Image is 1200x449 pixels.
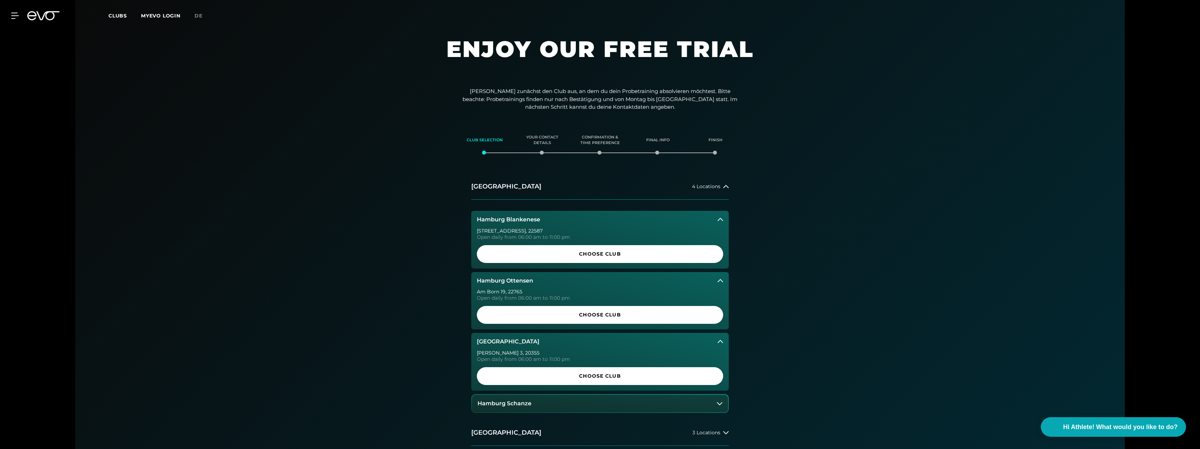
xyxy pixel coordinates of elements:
span: 3 Locations [692,430,720,435]
a: Choose Club [477,245,723,263]
div: Your contact details [522,131,563,150]
h3: Hamburg Blankenese [477,216,540,223]
div: Final info [638,131,678,150]
div: [STREET_ADDRESS] , 22587 [477,228,723,233]
h3: [GEOGRAPHIC_DATA] [477,338,539,345]
div: Finish [696,131,736,150]
button: [GEOGRAPHIC_DATA]3 Locations [471,420,729,446]
div: Confirmation & time preference [580,131,620,150]
div: Club selection [465,131,505,150]
span: Choose Club [494,311,706,319]
button: Hi Athlete! What would you like to do? [1041,417,1186,437]
span: Choose Club [494,372,706,380]
span: de [195,13,203,19]
h2: [GEOGRAPHIC_DATA] [471,182,541,191]
a: de [195,12,211,20]
a: Choose Club [477,367,723,385]
div: Open daily from 06:00 am to 11:00 pm [477,295,723,300]
button: [GEOGRAPHIC_DATA] [471,333,729,350]
div: Open daily from 06:00 am to 11:00 pm [477,357,723,362]
div: Open daily from 06:00 am to 11:00 pm [477,235,723,240]
span: Choose Club [494,250,706,258]
div: [PERSON_NAME] 3 , 20355 [477,350,723,355]
button: [GEOGRAPHIC_DATA]4 Locations [471,174,729,200]
a: Clubs [108,12,141,19]
h3: Hamburg Ottensen [477,278,533,284]
h2: [GEOGRAPHIC_DATA] [471,428,541,437]
h3: Hamburg Schanze [478,400,531,407]
button: Hamburg Ottensen [471,272,729,290]
h1: Enjoy our free trial [390,35,810,77]
div: Am Born 19 , 22765 [477,289,723,294]
a: MYEVO LOGIN [141,13,181,19]
p: [PERSON_NAME] zunächst den Club aus, an dem du dein Probetraining absolvieren möchtest. Bitte bea... [460,87,740,111]
button: Hamburg Blankenese [471,211,729,228]
span: Hi Athlete! What would you like to do? [1063,422,1178,432]
span: 4 Locations [692,184,720,189]
span: Clubs [108,13,127,19]
a: Choose Club [477,306,723,324]
button: Hamburg Schanze [472,395,728,412]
